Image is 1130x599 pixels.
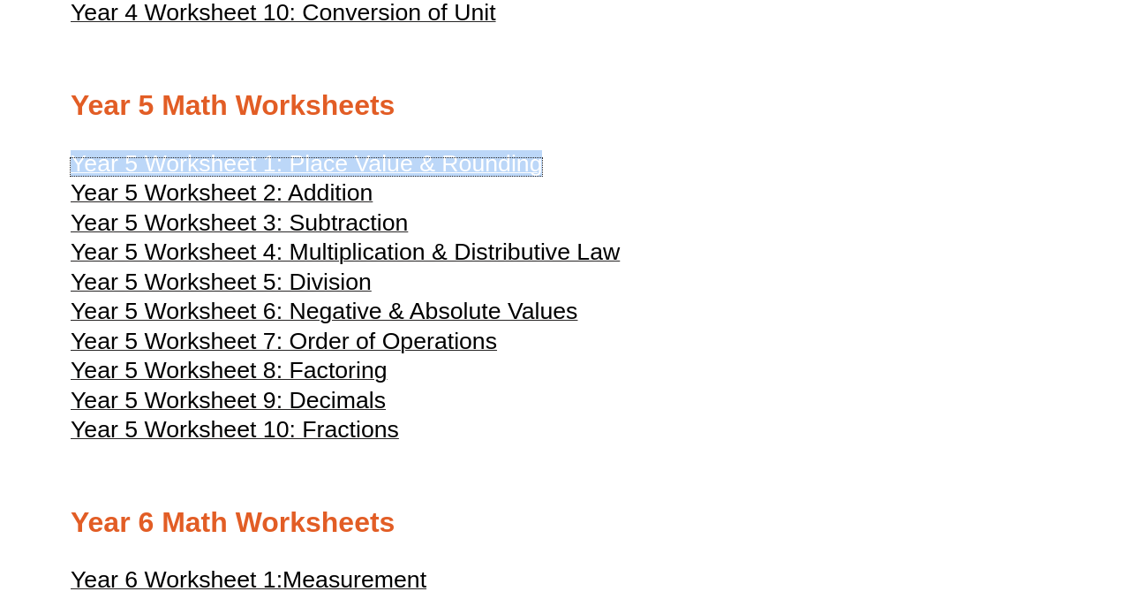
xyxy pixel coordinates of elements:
[71,504,1059,542] h2: Year 6 Math Worksheets
[71,269,372,295] span: Year 5 Worksheet 5: Division
[71,566,282,593] span: Year 6 Worksheet 1:
[71,239,620,265] span: Year 5 Worksheet 4: Multiplication & Distributive Law
[71,217,408,235] a: Year 5 Worksheet 3: Subtraction
[71,574,426,592] a: Year 6 Worksheet 1:Measurement
[71,357,388,383] span: Year 5 Worksheet 8: Factoring
[282,566,426,593] span: Measurement
[71,328,497,354] span: Year 5 Worksheet 7: Order of Operations
[71,365,388,383] a: Year 5 Worksheet 8: Factoring
[71,187,373,205] a: Year 5 Worksheet 2: Addition
[71,387,386,413] span: Year 5 Worksheet 9: Decimals
[71,306,577,323] a: Year 5 Worksheet 6: Negative & Absolute Values
[827,399,1130,599] iframe: Chat Widget
[71,277,372,294] a: Year 5 Worksheet 5: Division
[71,150,542,177] span: Year 5 Worksheet 1: Place Value & Rounding
[71,179,373,206] span: Year 5 Worksheet 2: Addition
[71,298,577,324] span: Year 5 Worksheet 6: Negative & Absolute Values
[71,246,620,264] a: Year 5 Worksheet 4: Multiplication & Distributive Law
[71,209,408,236] span: Year 5 Worksheet 3: Subtraction
[71,7,496,25] a: Year 4 Worksheet 10: Conversion of Unit
[71,87,1059,125] h2: Year 5 Math Worksheets
[71,424,399,442] a: Year 5 Worksheet 10: Fractions
[71,336,497,353] a: Year 5 Worksheet 7: Order of Operations
[71,158,542,176] a: Year 5 Worksheet 1: Place Value & Rounding
[71,416,399,443] span: Year 5 Worksheet 10: Fractions
[71,395,386,413] a: Year 5 Worksheet 9: Decimals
